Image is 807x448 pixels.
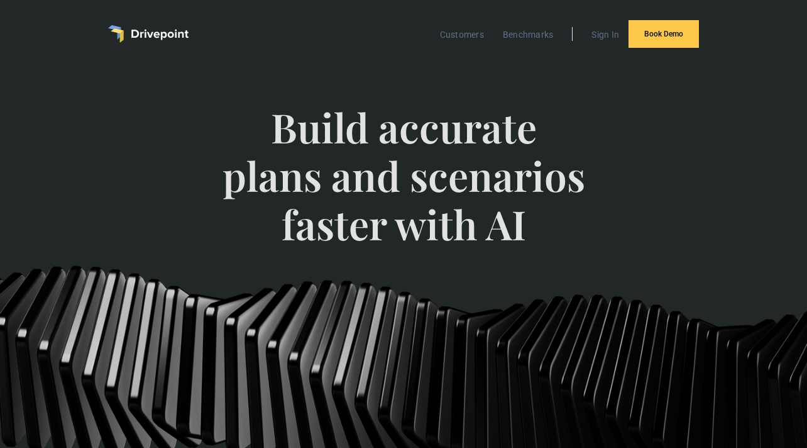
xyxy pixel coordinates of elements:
a: Benchmarks [497,26,560,43]
a: Book Demo [629,20,699,48]
span: Build accurate plans and scenarios faster with AI [222,103,585,273]
a: Sign In [585,26,625,43]
a: home [108,25,189,43]
a: Customers [434,26,490,43]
